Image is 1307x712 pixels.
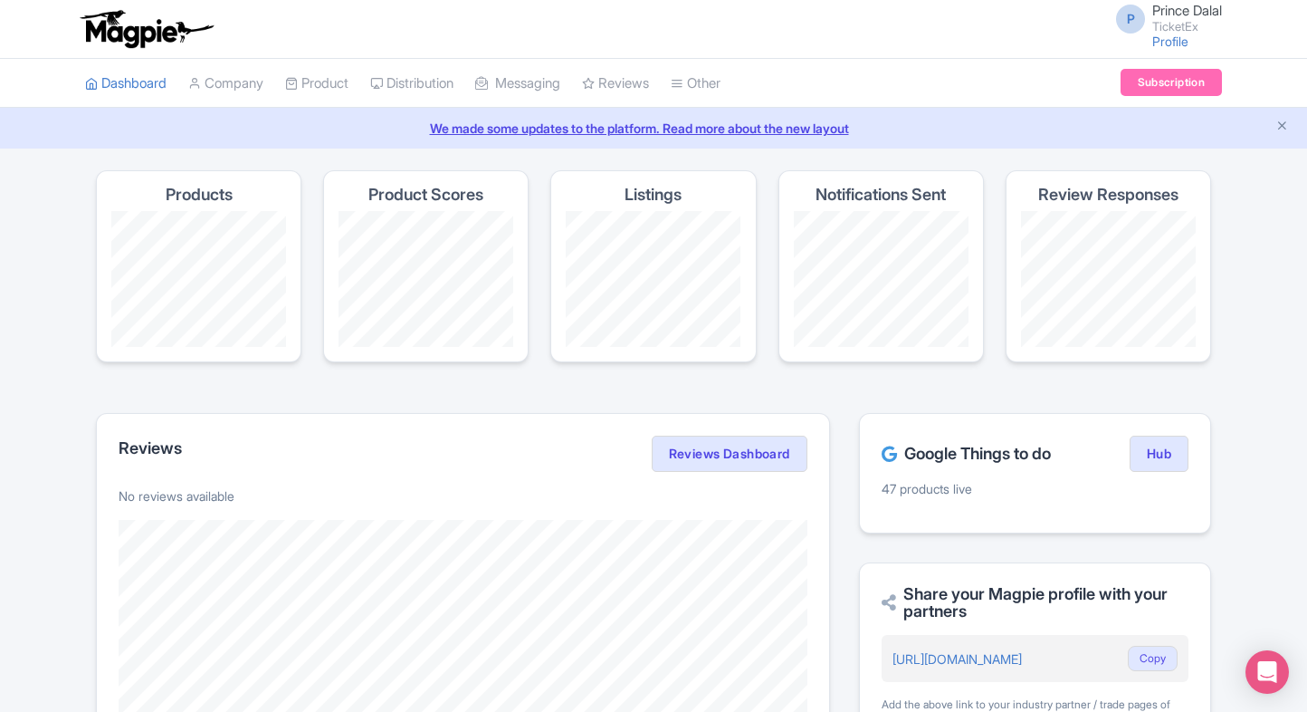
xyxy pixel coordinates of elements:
h2: Google Things to do [882,445,1051,463]
a: P Prince Dalal TicketEx [1105,4,1222,33]
a: Messaging [475,59,560,109]
span: Prince Dalal [1152,2,1222,19]
button: Copy [1128,646,1178,671]
div: Open Intercom Messenger [1245,650,1289,694]
a: Product [285,59,348,109]
a: Distribution [370,59,453,109]
a: Other [671,59,720,109]
a: Dashboard [85,59,167,109]
p: No reviews available [119,486,807,505]
a: Profile [1152,34,1188,49]
h4: Product Scores [368,186,483,204]
h4: Listings [625,186,682,204]
h4: Review Responses [1038,186,1178,204]
a: Company [188,59,263,109]
a: We made some updates to the platform. Read more about the new layout [11,119,1296,138]
a: [URL][DOMAIN_NAME] [892,651,1022,667]
a: Hub [1130,436,1188,472]
h2: Share your Magpie profile with your partners [882,585,1188,621]
h4: Products [166,186,233,204]
a: Reviews [582,59,649,109]
h4: Notifications Sent [816,186,946,204]
small: TicketEx [1152,21,1222,33]
button: Close announcement [1275,117,1289,138]
img: logo-ab69f6fb50320c5b225c76a69d11143b.png [76,9,216,49]
a: Reviews Dashboard [652,436,807,472]
p: 47 products live [882,479,1188,498]
span: P [1116,5,1145,34]
a: Subscription [1121,69,1222,96]
h2: Reviews [119,439,182,457]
